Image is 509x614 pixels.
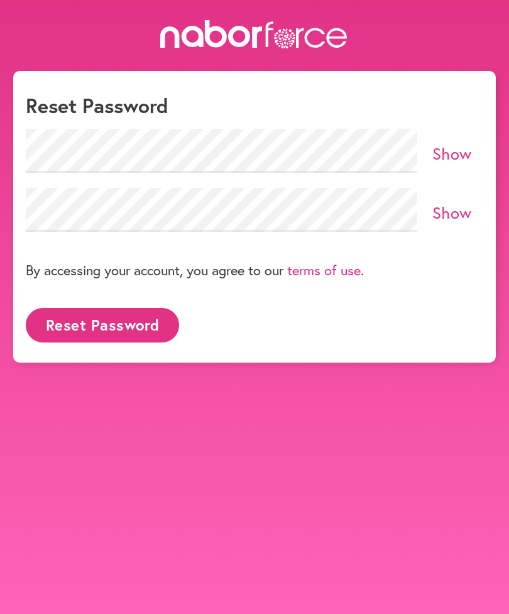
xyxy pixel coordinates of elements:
p: By accessing your account, you agree to our . [26,261,364,279]
a: terms of use [287,261,361,279]
a: Show [432,202,472,223]
button: Reset Password [26,308,179,343]
h1: Reset Password [26,94,483,118]
a: Show [432,143,472,164]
